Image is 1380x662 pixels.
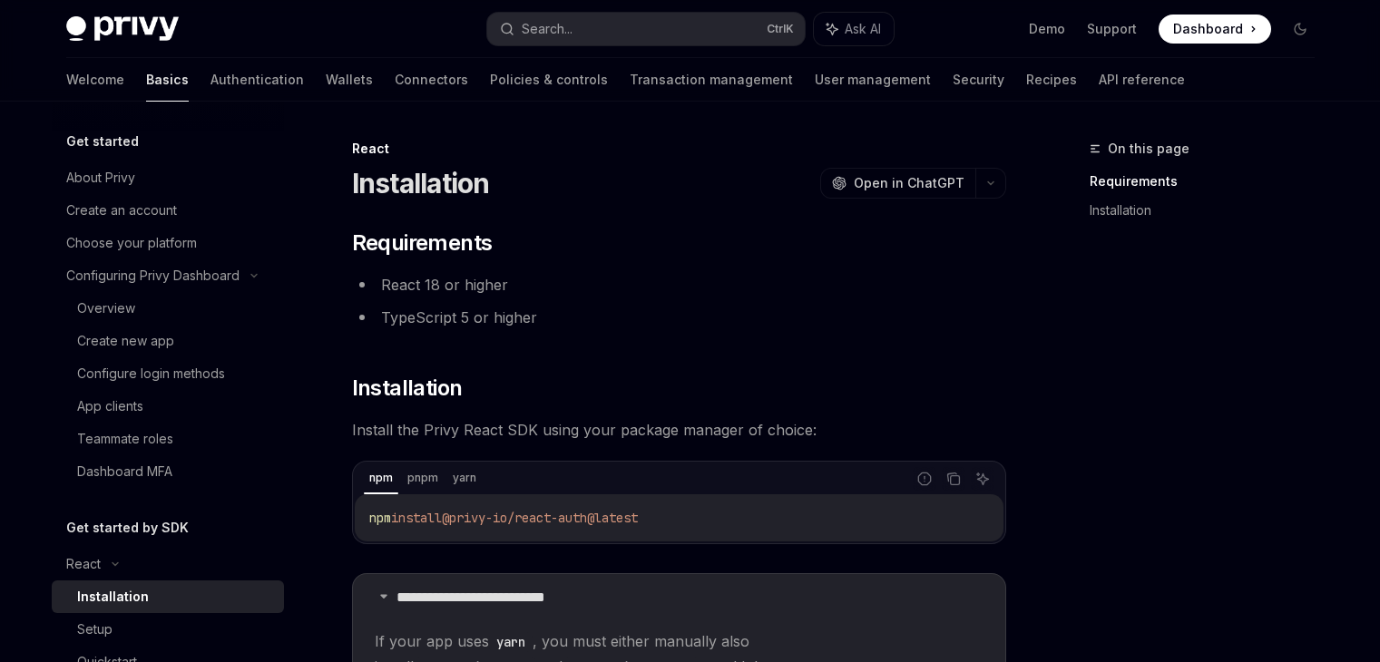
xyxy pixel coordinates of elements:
span: Ctrl K [767,22,794,36]
div: Configuring Privy Dashboard [66,265,240,287]
div: npm [364,467,398,489]
a: Choose your platform [52,227,284,259]
img: dark logo [66,16,179,42]
h5: Get started [66,131,139,152]
a: Create an account [52,194,284,227]
a: API reference [1099,58,1185,102]
a: Transaction management [630,58,793,102]
button: Open in ChatGPT [820,168,975,199]
button: Report incorrect code [913,467,936,491]
span: On this page [1108,138,1189,160]
a: User management [815,58,931,102]
div: pnpm [402,467,444,489]
h5: Get started by SDK [66,517,189,539]
span: install [391,510,442,526]
a: Create new app [52,325,284,357]
a: Setup [52,613,284,646]
a: Security [953,58,1004,102]
span: Installation [352,374,463,403]
a: Wallets [326,58,373,102]
a: Authentication [210,58,304,102]
a: Dashboard MFA [52,455,284,488]
a: About Privy [52,161,284,194]
button: Ask AI [971,467,994,491]
a: Overview [52,292,284,325]
span: Requirements [352,229,493,258]
button: Ask AI [814,13,894,45]
div: App clients [77,395,143,417]
a: Demo [1029,20,1065,38]
h1: Installation [352,167,490,200]
button: Toggle dark mode [1286,15,1315,44]
div: Overview [77,297,135,319]
div: Search... [522,18,573,40]
div: Installation [77,586,149,608]
code: yarn [489,632,533,652]
div: Setup [77,618,113,640]
a: Basics [146,58,189,102]
span: Dashboard [1173,20,1243,38]
button: Search...CtrlK [487,13,805,45]
button: Copy the contents from the code block [942,467,965,491]
div: Dashboard MFA [77,461,172,482]
div: Create an account [66,200,177,221]
div: Configure login methods [77,363,225,385]
div: React [352,140,1006,158]
a: Recipes [1026,58,1077,102]
li: React 18 or higher [352,272,1006,297]
a: Welcome [66,58,124,102]
span: npm [369,510,391,526]
span: Ask AI [845,20,881,38]
a: Requirements [1090,167,1329,196]
div: Teammate roles [77,428,173,450]
a: Support [1087,20,1137,38]
a: Policies & controls [490,58,608,102]
a: Teammate roles [52,423,284,455]
a: Dashboard [1159,15,1271,44]
div: Create new app [77,330,174,352]
span: @privy-io/react-auth@latest [442,510,638,526]
a: App clients [52,390,284,423]
span: Install the Privy React SDK using your package manager of choice: [352,417,1006,443]
div: yarn [447,467,482,489]
div: React [66,553,101,575]
div: About Privy [66,167,135,189]
span: Open in ChatGPT [854,174,964,192]
a: Installation [1090,196,1329,225]
a: Connectors [395,58,468,102]
a: Installation [52,580,284,613]
li: TypeScript 5 or higher [352,305,1006,330]
a: Configure login methods [52,357,284,390]
div: Choose your platform [66,232,197,254]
